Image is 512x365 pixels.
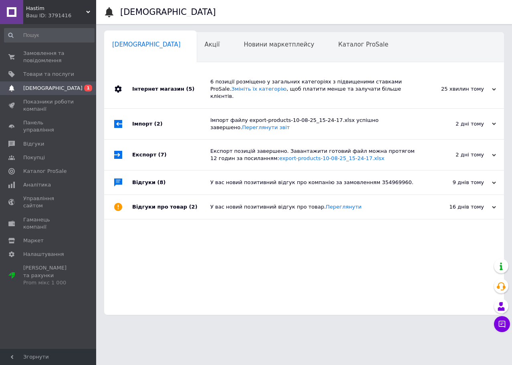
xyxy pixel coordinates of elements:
[416,120,496,128] div: 2 дні тому
[210,179,416,186] div: У вас новий позитивний відгук про компанію за замовленням 354969960.
[158,152,167,158] span: (7)
[23,119,74,134] span: Панель управління
[4,28,95,43] input: Пошук
[132,170,210,195] div: Відгуки
[232,86,287,92] a: Змініть їх категорію
[23,85,83,92] span: [DEMOGRAPHIC_DATA]
[84,85,92,91] span: 1
[416,179,496,186] div: 9 днів тому
[23,195,74,209] span: Управління сайтом
[23,216,74,231] span: Гаманець компанії
[23,279,74,286] div: Prom мікс 1 000
[494,316,510,332] button: Чат з покупцем
[157,179,166,185] span: (8)
[210,148,416,162] div: Експорт позицій завершено. Завантажити готовий файл можна протягом 12 годин за посиланням:
[189,204,198,210] span: (2)
[23,168,67,175] span: Каталог ProSale
[132,70,210,108] div: Інтернет магазин
[23,98,74,113] span: Показники роботи компанії
[154,121,163,127] span: (2)
[210,78,416,100] div: 6 позиції розміщено у загальних категоріях з підвищеними ставками ProSale. , щоб платити менше та...
[23,264,74,286] span: [PERSON_NAME] та рахунки
[416,203,496,211] div: 16 днів тому
[23,140,44,148] span: Відгуки
[112,41,181,48] span: [DEMOGRAPHIC_DATA]
[242,124,290,130] a: Переглянути звіт
[338,41,388,48] span: Каталог ProSale
[132,140,210,170] div: Експорт
[23,50,74,64] span: Замовлення та повідомлення
[244,41,314,48] span: Новини маркетплейсу
[120,7,216,17] h1: [DEMOGRAPHIC_DATA]
[210,203,416,211] div: У вас новий позитивний відгук про товар.
[326,204,361,210] a: Переглянути
[26,12,96,19] div: Ваш ID: 3791416
[132,195,210,219] div: Відгуки про товар
[26,5,86,12] span: Hastim
[210,117,416,131] div: Імпорт файлу export-products-10-08-25_15-24-17.xlsx успішно завершено.
[23,154,45,161] span: Покупці
[23,71,74,78] span: Товари та послуги
[23,251,64,258] span: Налаштування
[205,41,220,48] span: Акції
[23,237,44,244] span: Маркет
[132,109,210,139] div: Імпорт
[279,155,385,161] a: export-products-10-08-25_15-24-17.xlsx
[416,151,496,158] div: 2 дні тому
[186,86,194,92] span: (5)
[23,181,51,189] span: Аналітика
[416,85,496,93] div: 25 хвилин тому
